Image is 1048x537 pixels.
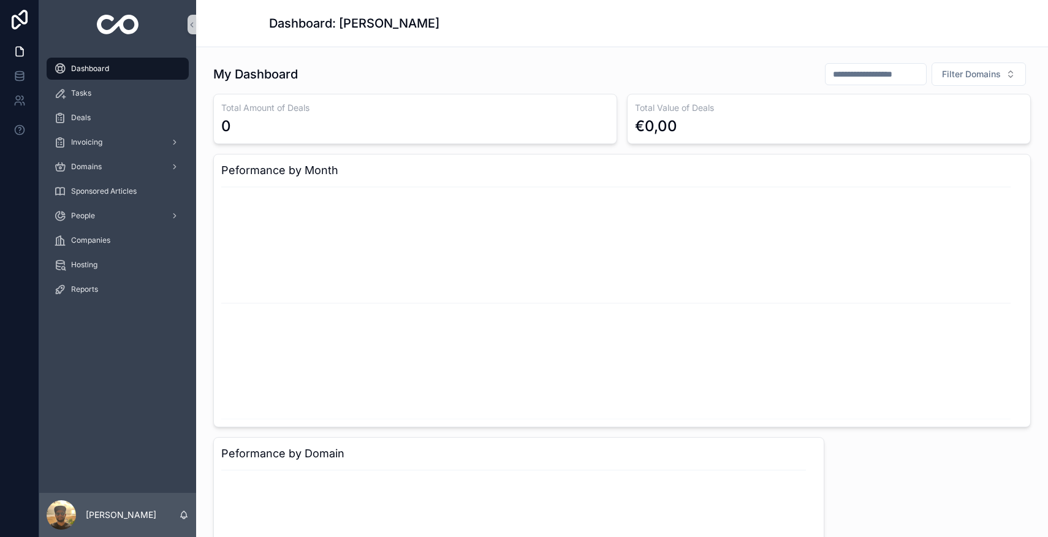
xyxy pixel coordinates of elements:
[47,254,189,276] a: Hosting
[71,235,110,245] span: Companies
[213,66,298,83] h1: My Dashboard
[221,162,1023,179] h3: Peformance by Month
[269,15,439,32] h1: Dashboard: [PERSON_NAME]
[71,137,102,147] span: Invoicing
[47,58,189,80] a: Dashboard
[71,162,102,172] span: Domains
[71,284,98,294] span: Reports
[47,229,189,251] a: Companies
[221,184,1023,419] div: chart
[47,107,189,129] a: Deals
[47,82,189,104] a: Tasks
[47,205,189,227] a: People
[71,64,109,74] span: Dashboard
[221,102,609,114] h3: Total Amount of Deals
[47,278,189,300] a: Reports
[71,88,91,98] span: Tasks
[71,260,97,270] span: Hosting
[635,102,1023,114] h3: Total Value of Deals
[86,509,156,521] p: [PERSON_NAME]
[97,15,139,34] img: App logo
[71,113,91,123] span: Deals
[47,131,189,153] a: Invoicing
[39,49,196,316] div: scrollable content
[47,156,189,178] a: Domains
[635,116,677,136] div: €0,00
[221,445,816,462] h3: Peformance by Domain
[71,211,95,221] span: People
[71,186,137,196] span: Sponsored Articles
[221,116,231,136] div: 0
[932,63,1026,86] button: Select Button
[942,68,1001,80] span: Filter Domains
[47,180,189,202] a: Sponsored Articles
